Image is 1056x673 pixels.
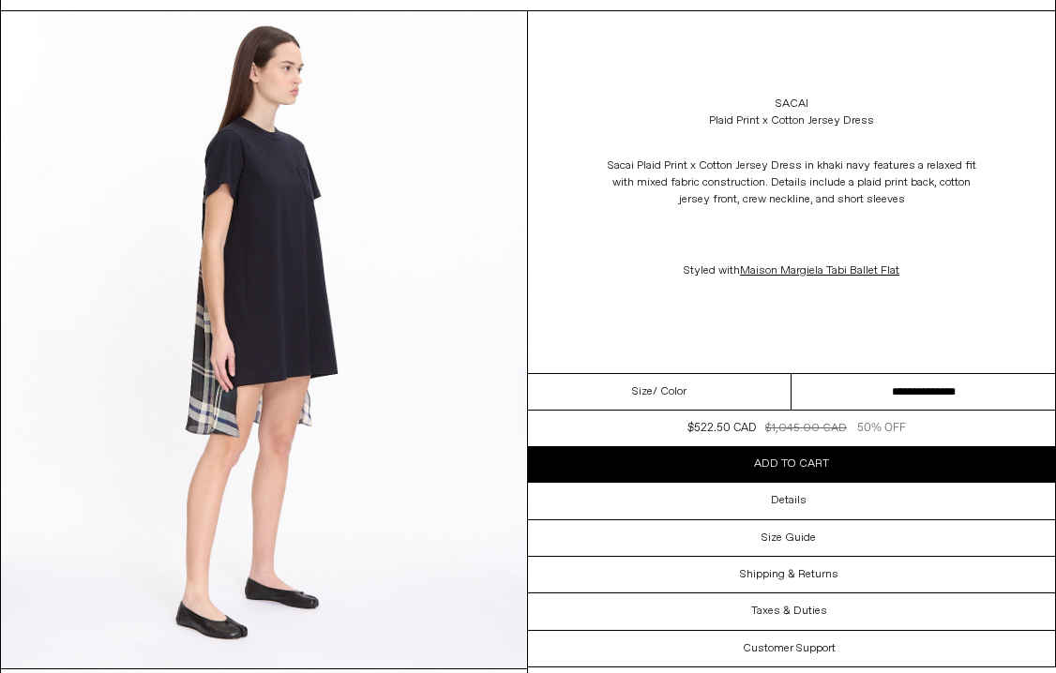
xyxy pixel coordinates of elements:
h3: Size Guide [762,531,816,545]
div: $522.50 CAD [687,420,756,437]
a: Sacai [776,96,808,112]
h3: Taxes & Duties [751,605,827,618]
p: Styled with [604,253,979,289]
img: Corbo-2025-04-015113copy2_1800x1800.jpg [1,11,527,668]
h3: Shipping & Returns [740,568,838,581]
div: $1,045.00 CAD [765,420,847,437]
div: 50% OFF [857,420,906,437]
div: Plaid Print x Cotton Jersey Dress [709,112,874,129]
h3: Customer Support [743,642,836,655]
p: Sacai Plaid Print x Cotton Jersey Dress in khaki navy features a relaxed fit with mixed fabric co... [604,148,979,217]
h3: Details [771,494,807,507]
span: Add to cart [754,456,829,471]
span: Size [632,383,653,400]
button: Add to cart [528,446,1055,482]
span: / Color [653,383,686,400]
a: Maison Margiela Tabi Ballet Flat [740,263,899,278]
